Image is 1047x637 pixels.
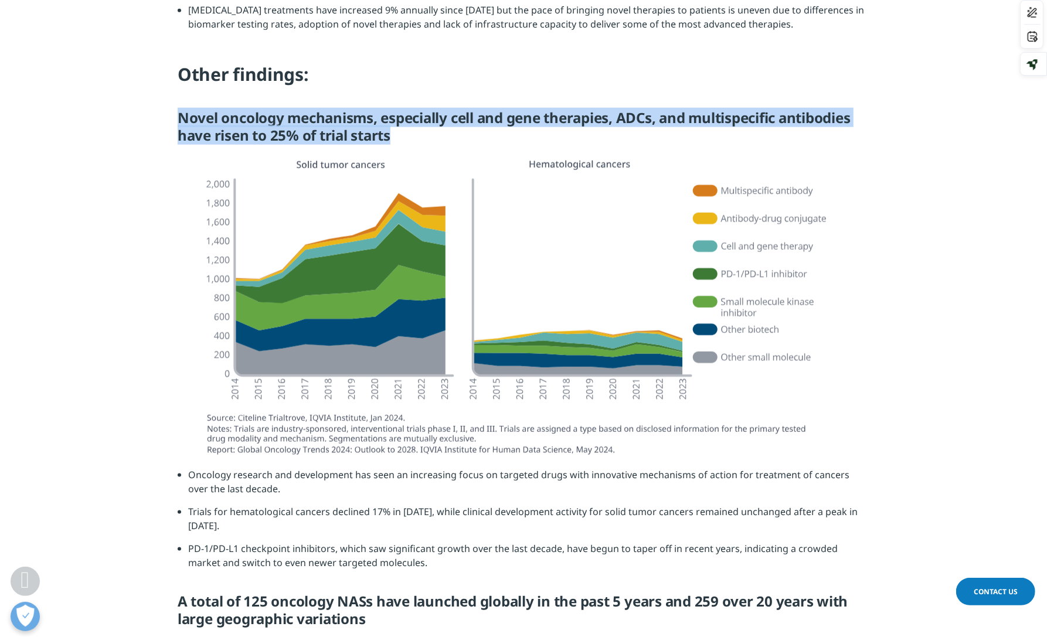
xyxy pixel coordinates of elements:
button: 개방형 기본 설정 [11,602,40,631]
h4: Other findings: [178,63,869,95]
span: Contact Us [974,587,1018,597]
h5: Novel oncology mechanisms, especially cell and gene therapies, ADCs, and multispecific antibodies... [178,109,869,153]
li: [MEDICAL_DATA] treatments have increased 9% annually since [DATE] but the pace of bringing novel ... [188,3,869,40]
li: Oncology research and development has seen an increasing focus on targeted drugs with innovative ... [188,468,869,505]
a: Contact Us [956,578,1035,605]
h5: A total of 125 oncology NASs have launched globally in the past 5 years and 259 over 20 years wit... [178,592,869,636]
li: Trials for hematological cancers declined 17% in [DATE], while clinical development activity for ... [188,505,869,541]
li: PD-1/PD-L1 checkpoint inhibitors, which saw significant growth over the last decade, have begun t... [188,541,869,578]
